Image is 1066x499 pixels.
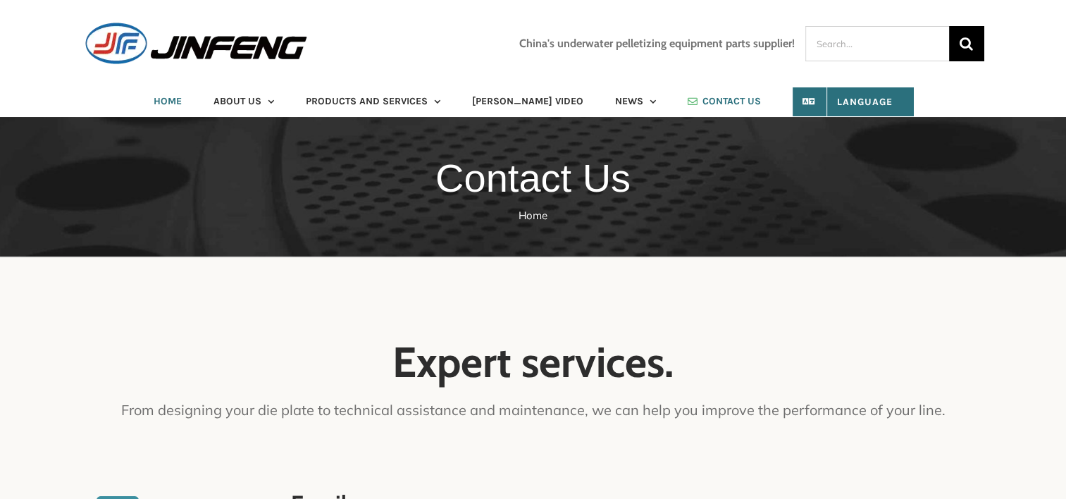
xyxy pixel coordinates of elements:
[949,26,984,61] input: Search
[519,209,547,222] a: Home
[615,87,656,116] a: NEWS
[213,97,261,106] span: ABOUT US
[615,97,643,106] span: NEWS
[702,97,761,106] span: CONTACT US
[472,97,583,106] span: [PERSON_NAME] VIDEO
[21,149,1045,208] h1: Contact Us
[805,26,949,61] input: Search...
[82,21,310,66] img: JINFENG Logo
[213,87,274,116] a: ABOUT US
[306,97,428,106] span: PRODUCTS AND SERVICES
[306,87,440,116] a: PRODUCTS AND SERVICES
[154,87,182,116] a: HOME
[688,87,761,116] a: CONTACT US
[21,208,1045,224] nav: Breadcrumb
[813,96,893,108] span: Language
[82,400,984,421] p: From designing your die plate to technical assistance and maintenance, we can help you improve th...
[82,339,984,386] h2: Expert services.
[154,97,182,106] span: HOME
[82,87,984,116] nav: Main Menu
[472,87,583,116] a: [PERSON_NAME] VIDEO
[519,37,795,50] h3: China's underwater pelletizing equipment parts supplier!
